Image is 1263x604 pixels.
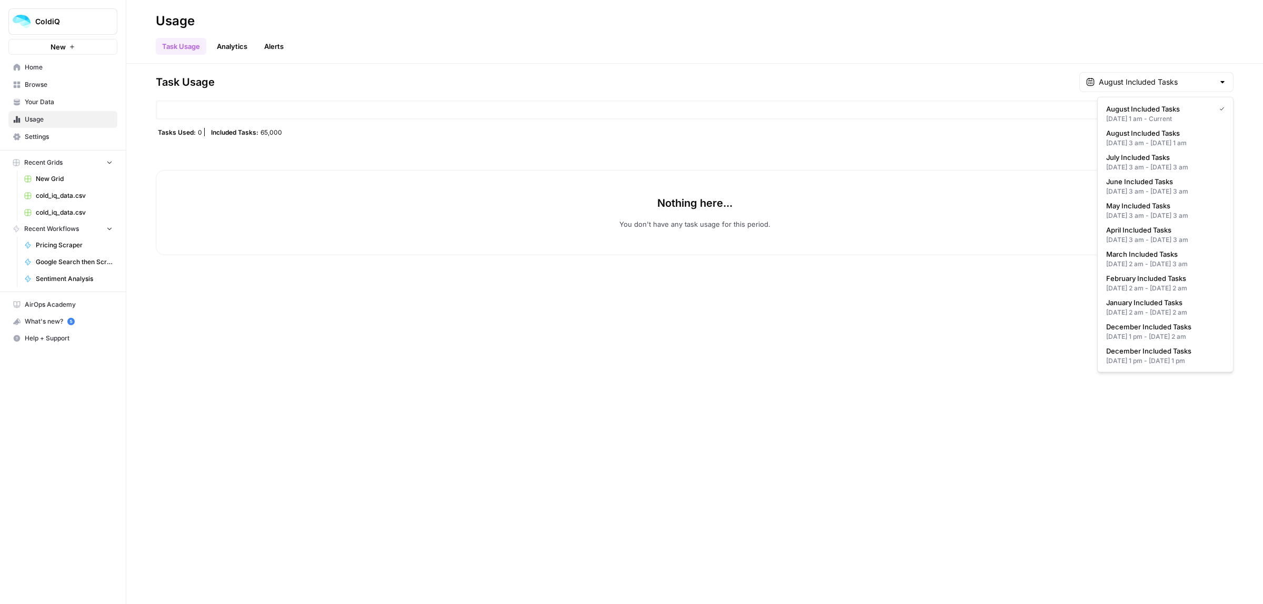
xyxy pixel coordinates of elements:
div: Usage [156,13,195,29]
a: Settings [8,128,117,145]
div: [DATE] 2 am - [DATE] 3 am [1106,259,1225,269]
a: Usage [8,111,117,128]
span: Sentiment Analysis [36,274,113,284]
span: Tasks Used: [158,128,196,136]
div: [DATE] 2 am - [DATE] 2 am [1106,284,1225,293]
a: Analytics [210,38,254,55]
span: Help + Support [25,334,113,343]
span: April Included Tasks [1106,225,1220,235]
span: Task Usage [156,75,215,89]
span: March Included Tasks [1106,249,1220,259]
button: New [8,39,117,55]
span: Browse [25,80,113,89]
div: [DATE] 3 am - [DATE] 3 am [1106,187,1225,196]
span: August Included Tasks [1106,104,1211,114]
span: Recent Grids [24,158,63,167]
button: Help + Support [8,330,117,347]
div: [DATE] 3 am - [DATE] 3 am [1106,211,1225,220]
p: Nothing here... [657,196,733,210]
a: Home [8,59,117,76]
a: cold_iq_data.csv [19,187,117,204]
img: ColdiQ Logo [12,12,31,31]
span: AirOps Academy [25,300,113,309]
span: February Included Tasks [1106,273,1220,284]
a: cold_iq_data.csv [19,204,117,221]
input: August Included Tasks [1099,77,1214,87]
span: June Included Tasks [1106,176,1220,187]
div: [DATE] 1 am - Current [1106,114,1225,124]
span: Settings [25,132,113,142]
span: Usage [25,115,113,124]
a: Browse [8,76,117,93]
div: [DATE] 3 am - [DATE] 3 am [1106,235,1225,245]
span: January Included Tasks [1106,297,1220,308]
div: [DATE] 2 am - [DATE] 2 am [1106,308,1225,317]
span: December Included Tasks [1106,321,1220,332]
button: Workspace: ColdiQ [8,8,117,35]
button: Recent Workflows [8,221,117,237]
span: New Grid [36,174,113,184]
a: New Grid [19,170,117,187]
a: Pricing Scraper [19,237,117,254]
span: cold_iq_data.csv [36,191,113,200]
a: 5 [67,318,75,325]
div: What's new? [9,314,117,329]
p: You don't have any task usage for this period. [619,219,770,229]
a: Google Search then Scrape [19,254,117,270]
div: [DATE] 1 pm - [DATE] 2 am [1106,332,1225,341]
a: Your Data [8,94,117,110]
span: Google Search then Scrape [36,257,113,267]
span: 0 [198,128,202,136]
a: Alerts [258,38,290,55]
span: Pricing Scraper [36,240,113,250]
span: December Included Tasks [1106,346,1220,356]
span: July Included Tasks [1106,152,1220,163]
span: August Included Tasks [1106,128,1220,138]
div: [DATE] 1 pm - [DATE] 1 pm [1106,356,1225,366]
span: New [51,42,66,52]
text: 5 [69,319,72,324]
a: Task Usage [156,38,206,55]
div: [DATE] 3 am - [DATE] 3 am [1106,163,1225,172]
span: Home [25,63,113,72]
span: Your Data [25,97,113,107]
span: May Included Tasks [1106,200,1220,211]
a: AirOps Academy [8,296,117,313]
span: Included Tasks: [211,128,258,136]
div: [DATE] 3 am - [DATE] 1 am [1106,138,1225,148]
button: What's new? 5 [8,313,117,330]
span: cold_iq_data.csv [36,208,113,217]
span: 65,000 [260,128,282,136]
span: ColdiQ [35,16,99,27]
span: Recent Workflows [24,224,79,234]
button: Recent Grids [8,155,117,170]
a: Sentiment Analysis [19,270,117,287]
